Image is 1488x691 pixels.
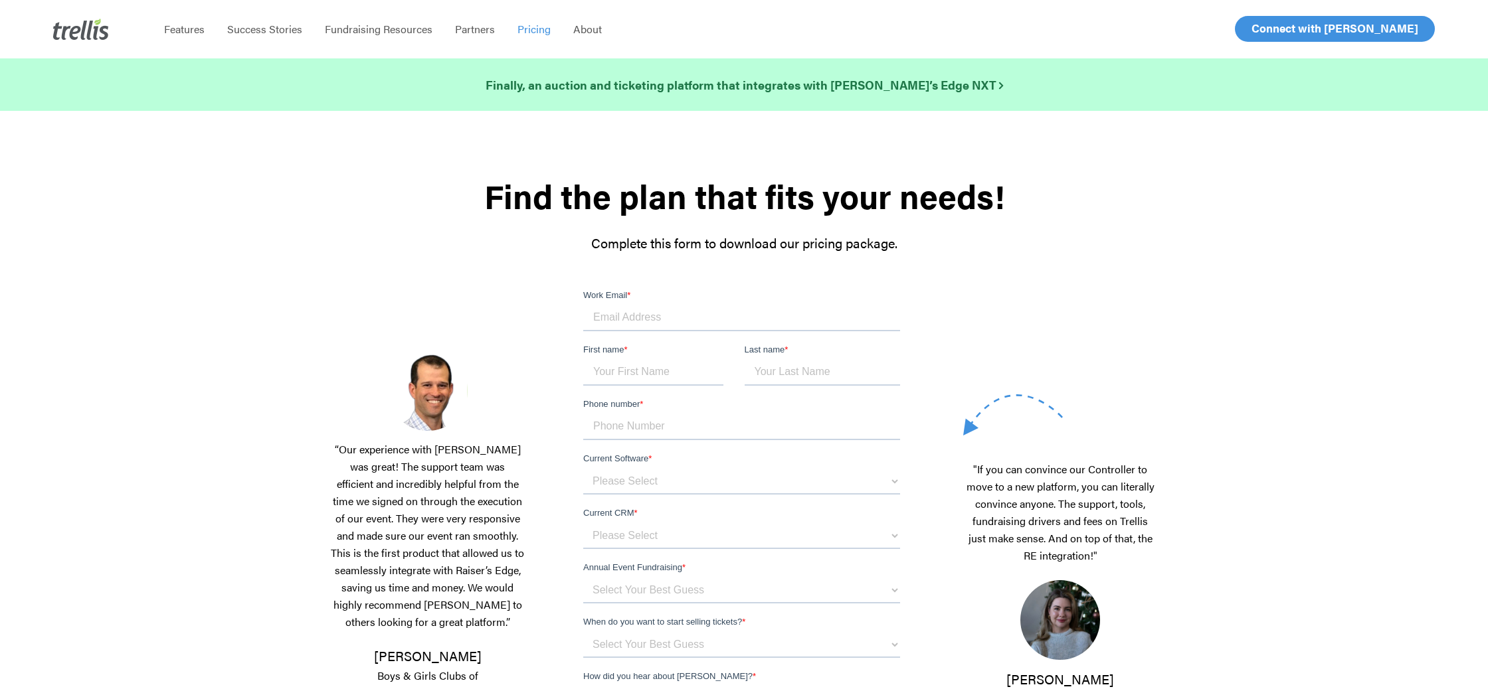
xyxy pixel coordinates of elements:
strong: Finally, an auction and ticketing platform that integrates with [PERSON_NAME]’s Edge NXT [486,76,1003,93]
a: Finally, an auction and ticketing platform that integrates with [PERSON_NAME]’s Edge NXT [486,76,1003,94]
a: About [562,23,613,36]
p: “Our experience with [PERSON_NAME] was great! The support team was efficient and incredibly helpf... [331,441,525,647]
p: Complete this form to download our pricing package. [331,234,1157,252]
a: Connect with [PERSON_NAME] [1235,16,1435,42]
span: Partners [455,21,495,37]
a: Features [153,23,216,36]
a: Pricing [506,23,562,36]
span: Pricing [517,21,551,37]
span: Fundraising Resources [325,21,432,37]
a: Partners [444,23,506,36]
a: Success Stories [216,23,314,36]
p: "If you can convince our Controller to move to a new platform, you can literally convince anyone.... [963,461,1157,580]
strong: Find the plan that fits your needs! [484,172,1004,219]
img: Screenshot-2025-03-18-at-2.39.01%E2%80%AFPM.png [388,351,468,430]
img: 1700858054423.jpeg [1020,580,1100,660]
span: Success Stories [227,21,302,37]
span: About [573,21,602,37]
a: Fundraising Resources [314,23,444,36]
span: Connect with [PERSON_NAME] [1252,20,1418,36]
span: Features [164,21,205,37]
img: Trellis [53,19,109,40]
